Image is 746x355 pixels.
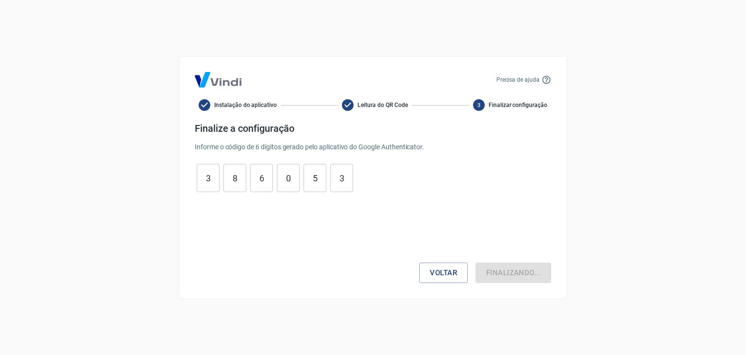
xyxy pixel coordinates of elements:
[195,142,551,152] p: Informe o código de 6 dígitos gerado pelo aplicativo do Google Authenticator.
[419,263,468,283] button: Voltar
[489,101,547,109] span: Finalizar configuração
[496,75,540,84] p: Precisa de ajuda
[477,102,480,108] text: 3
[214,101,277,109] span: Instalação do aplicativo
[195,123,551,134] h4: Finalize a configuração
[195,72,241,88] img: Logo Vind
[357,101,407,109] span: Leitura do QR Code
